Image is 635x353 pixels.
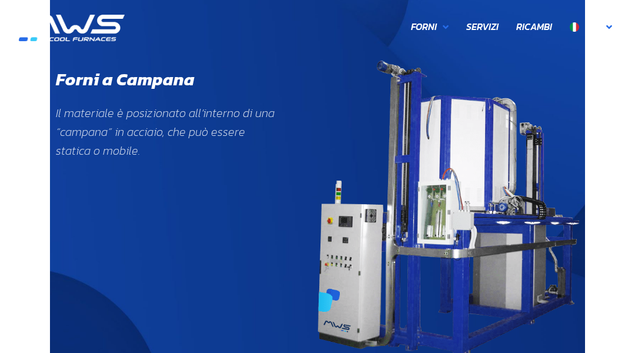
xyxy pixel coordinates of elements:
span: Servizi [466,19,499,35]
p: Il materiale è posizionato all’interno di una “campana” in acciaio, che può essere statica o mobile. [56,104,282,160]
a: Forni [402,15,457,39]
img: MWS s.r.l. [19,15,125,41]
a: Ita [561,15,621,39]
span: Ita [587,19,600,34]
span: Forni [411,19,437,35]
a: Servizi [457,15,507,39]
h1: Forni a Campana [56,69,195,90]
a: Ricambi [507,15,561,39]
span: Ricambi [516,19,552,35]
